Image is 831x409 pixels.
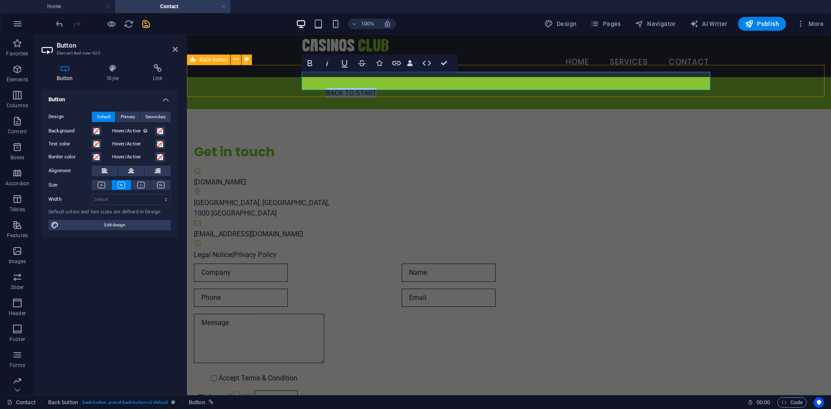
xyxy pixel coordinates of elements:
[121,112,135,122] span: Primary
[781,397,803,408] span: Code
[92,64,138,82] h4: Style
[48,209,171,216] div: Default colors and font sizes are defined in Design.
[9,310,26,317] p: Header
[48,112,92,122] label: Design
[5,180,29,187] p: Accordion
[631,17,680,31] button: Navigator
[48,197,92,202] label: Width
[8,128,27,135] p: Content
[7,164,141,172] span: [GEOGRAPHIC_DATA], [GEOGRAPHIC_DATA]
[796,19,824,28] span: More
[97,112,110,122] span: Default
[686,17,731,31] button: AI Writer
[7,232,28,239] p: Features
[115,2,230,11] h4: Contact
[544,19,577,28] span: Design
[81,397,168,408] span: . back-button .preset-back-button-v2-default
[6,50,28,57] p: Favorites
[7,174,23,183] span: 1000
[319,55,335,72] button: Italic (Ctrl+I)
[55,19,64,29] i: Undo: Button Style (none -> global) (Ctrl+Z)
[54,19,64,29] button: undo
[757,397,770,408] span: 00 00
[777,397,807,408] button: Code
[10,206,25,213] p: Tables
[10,336,25,343] p: Footer
[48,152,92,162] label: Border color
[336,55,353,72] button: Underline (Ctrl+U)
[140,112,171,122] button: Secondary
[7,163,415,174] p: ,
[690,19,728,28] span: AI Writer
[145,112,166,122] span: Secondary
[541,17,580,31] div: Design (Ctrl+Alt+Y)
[209,400,213,405] i: This element is linked
[302,55,318,72] button: Bold (Ctrl+B)
[141,19,151,29] i: Save (Ctrl+S)
[124,19,134,29] i: Reload page
[171,400,175,405] i: This element is a customizable preset
[116,112,140,122] button: Primary
[590,19,621,28] span: Pages
[24,174,90,183] span: [GEOGRAPHIC_DATA]
[112,152,155,162] label: Hover/Active
[745,19,779,28] span: Publish
[7,195,116,203] a: [EMAIL_ADDRESS][DOMAIN_NAME]
[200,57,227,62] span: Back button
[48,397,213,408] nav: breadcrumb
[137,64,178,82] h4: Link
[48,397,78,408] span: Click to select. Double-click to edit
[814,397,824,408] button: Usercentrics
[361,19,375,29] h6: 100%
[118,49,204,68] a: Back to start
[354,55,370,72] button: Strikethrough
[738,17,786,31] button: Publish
[10,154,25,161] p: Boxes
[61,220,168,230] span: Edit design
[6,76,29,83] p: Elements
[48,220,171,230] button: Edit design
[57,42,178,49] h2: Button
[123,19,134,29] button: reload
[383,20,391,28] i: On resize automatically adjust zoom level to fit chosen device.
[371,55,387,72] button: Icons
[793,17,827,31] button: More
[419,55,435,72] button: HTML
[48,126,92,136] label: Background
[541,17,580,31] button: Design
[348,19,379,29] button: 100%
[635,19,676,28] span: Navigator
[92,112,115,122] button: Default
[112,126,155,136] label: Hover/Active
[7,397,35,408] a: Click to cancel selection. Double-click to open Pages
[406,55,418,72] button: Data Bindings
[436,55,452,72] button: Confirm (Ctrl+⏎)
[112,139,155,149] label: Hover/Active
[42,89,178,105] h4: Button
[57,49,161,57] h3: Element #ed-new-420
[48,139,92,149] label: Text color
[7,143,59,151] span: [DOMAIN_NAME]
[587,17,624,31] button: Pages
[189,397,205,408] span: Click to select. Double-click to edit
[48,180,92,190] label: Size
[747,397,770,408] h6: Session time
[106,19,116,29] button: Click here to leave preview mode and continue editing
[11,284,24,291] p: Slider
[388,55,405,72] button: Link
[10,362,25,369] p: Forms
[141,19,151,29] button: save
[6,102,28,109] p: Columns
[763,399,764,406] span: :
[48,166,92,176] label: Alignment
[42,64,92,82] h4: Button
[9,258,26,265] p: Images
